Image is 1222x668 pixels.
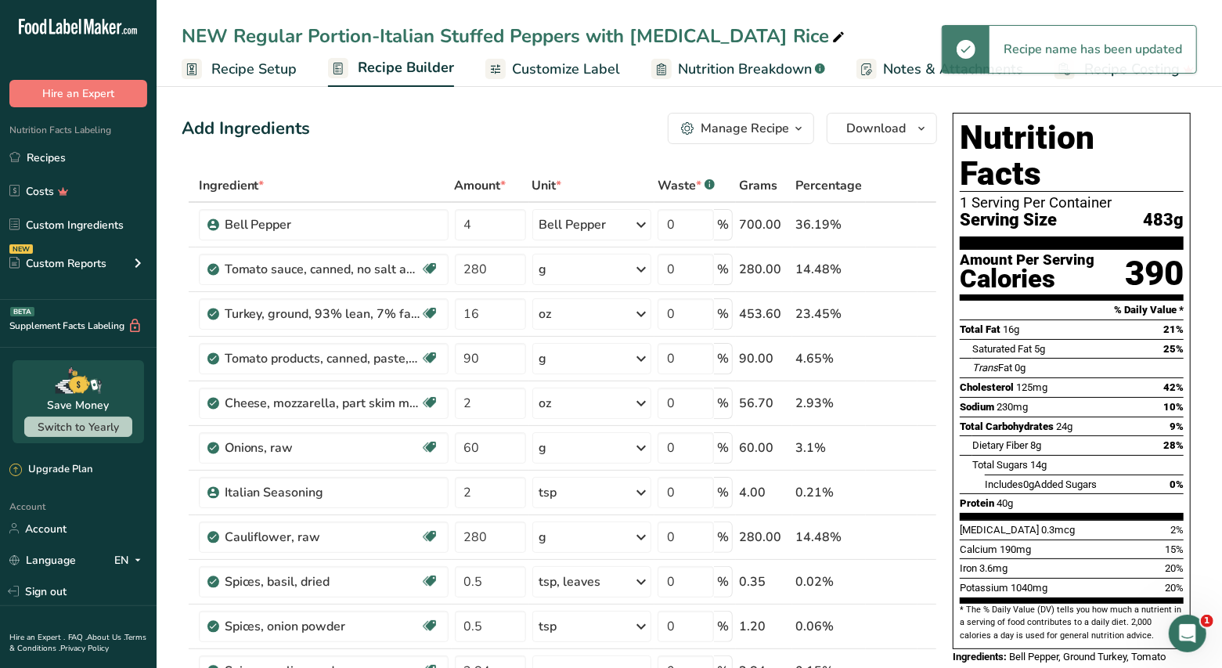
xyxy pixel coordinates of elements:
div: Cauliflower, raw [225,528,420,547]
a: Notes & Attachments [856,52,1023,87]
i: Trans [972,362,998,374]
div: Custom Reports [9,255,106,272]
div: 14.48% [795,260,863,279]
div: Spices, basil, dried [225,572,420,591]
div: Manage Recipe [701,119,789,138]
button: Download [827,113,937,144]
div: 280.00 [739,528,789,547]
div: NEW [9,244,33,254]
div: tsp, leaves [539,572,601,591]
span: 14g [1030,459,1047,471]
span: Customize Label [512,59,620,80]
div: NEW Regular Portion-Italian Stuffed Peppers with [MEDICAL_DATA] Rice [182,22,848,50]
span: 25% [1163,343,1184,355]
div: 14.48% [795,528,863,547]
div: g [539,528,547,547]
span: 40g [997,497,1013,509]
span: 8g [1030,439,1041,451]
button: Manage Recipe [668,113,814,144]
button: Hire an Expert [9,80,147,107]
span: Switch to Yearly [38,420,119,435]
span: 3.6mg [979,562,1008,574]
div: 390 [1125,253,1184,294]
div: g [539,439,547,457]
div: 90.00 [739,349,789,368]
span: 0.3mcg [1041,524,1075,536]
span: Total Carbohydrates [960,421,1054,432]
span: 24g [1056,421,1072,432]
span: 20% [1165,582,1184,594]
div: 0.02% [795,572,863,591]
div: Add Ingredients [182,116,310,142]
div: g [539,260,547,279]
span: Fat [972,362,1012,374]
span: Recipe Setup [211,59,297,80]
div: 23.45% [795,305,863,323]
div: EN [114,551,147,569]
span: Download [846,119,906,138]
span: Total Sugars [972,459,1028,471]
div: 280.00 [739,260,789,279]
a: Recipe Builder [328,50,454,88]
span: Saturated Fat [972,343,1032,355]
span: Sodium [960,401,994,413]
div: tsp [539,483,557,502]
div: 1.20 [739,617,789,636]
a: FAQ . [68,632,87,643]
span: Nutrition Breakdown [678,59,812,80]
div: 36.19% [795,215,863,234]
div: Save Money [48,397,110,413]
span: 0g [1023,478,1034,490]
h1: Nutrition Facts [960,120,1184,192]
div: 0.06% [795,617,863,636]
span: Total Fat [960,323,1000,335]
div: Turkey, ground, 93% lean, 7% fat, pan-broiled crumbles [225,305,420,323]
div: 56.70 [739,394,789,413]
a: Hire an Expert . [9,632,65,643]
div: 453.60 [739,305,789,323]
span: 5g [1034,343,1045,355]
span: 20% [1165,562,1184,574]
span: 9% [1170,421,1184,432]
div: Recipe name has been updated [989,26,1196,73]
span: Cholesterol [960,381,1014,393]
span: 1040mg [1011,582,1047,594]
div: Bell Pepper [225,215,420,234]
span: Amount [455,176,506,195]
span: 28% [1163,439,1184,451]
div: 60.00 [739,439,789,457]
div: oz [539,305,552,323]
div: 0.21% [795,483,863,502]
span: Serving Size [960,211,1057,230]
span: Ingredient [199,176,265,195]
div: Bell Pepper [539,215,607,234]
span: Iron [960,562,977,574]
span: 10% [1163,401,1184,413]
div: 700.00 [739,215,789,234]
span: [MEDICAL_DATA] [960,524,1039,536]
div: g [539,349,547,368]
div: Upgrade Plan [9,462,92,478]
a: Customize Label [485,52,620,87]
span: 2% [1170,524,1184,536]
a: Privacy Policy [60,643,109,654]
a: Nutrition Breakdown [651,52,825,87]
span: 42% [1163,381,1184,393]
a: Language [9,547,76,574]
span: 16g [1003,323,1019,335]
a: Terms & Conditions . [9,632,146,654]
span: 190mg [1000,543,1031,555]
div: Onions, raw [225,439,420,457]
a: Recipe Setup [182,52,297,87]
span: Grams [739,176,777,195]
span: Potassium [960,582,1008,594]
div: 3.1% [795,439,863,457]
div: tsp [539,617,557,636]
div: Tomato sauce, canned, no salt added [225,260,420,279]
div: 4.65% [795,349,863,368]
span: 0% [1170,478,1184,490]
span: 483g [1143,211,1184,230]
span: Protein [960,497,994,509]
div: Tomato products, canned, paste, without salt added (Includes foods for USDA's Food Distribution P... [225,349,420,368]
div: Cheese, mozzarella, part skim milk [225,394,420,413]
